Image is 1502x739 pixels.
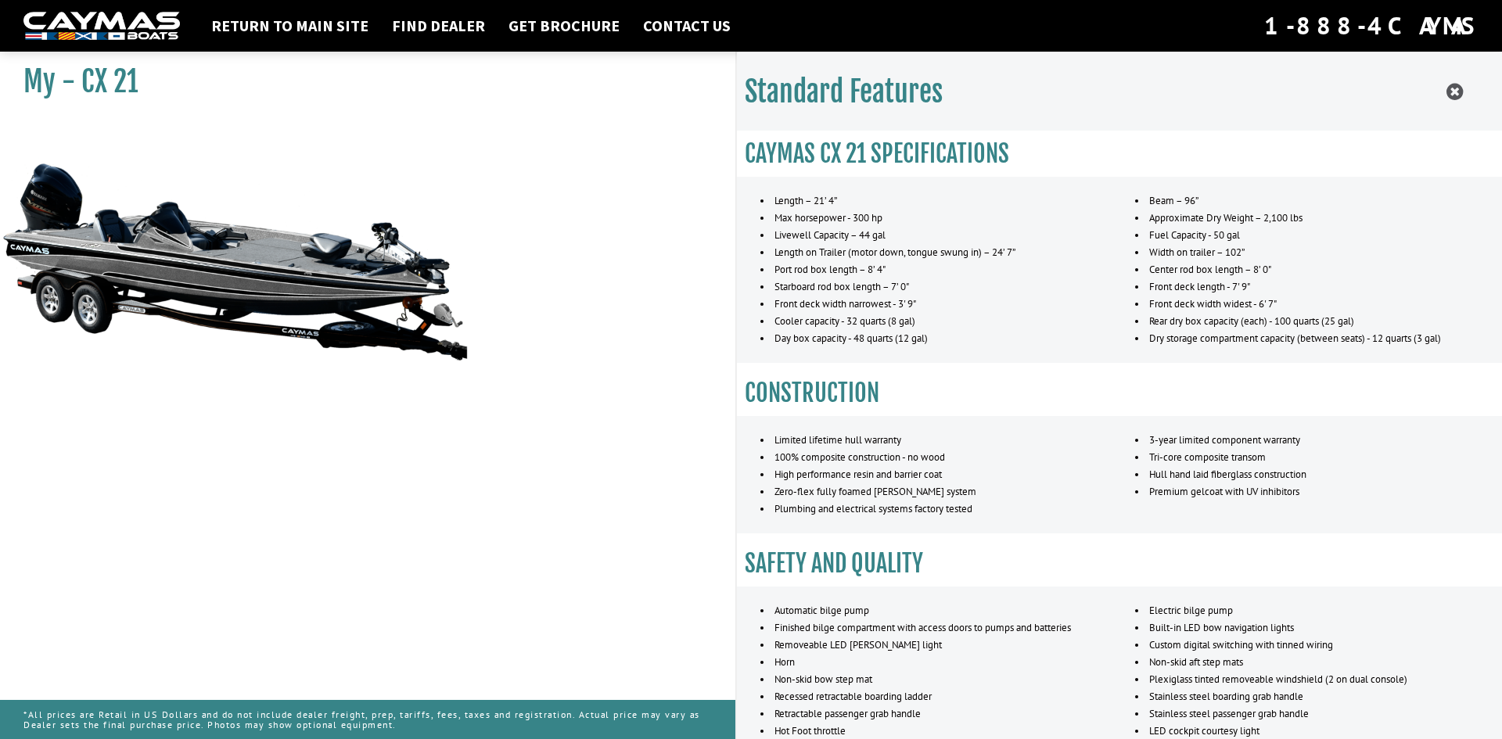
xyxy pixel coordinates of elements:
[1135,313,1479,330] li: Rear dry box capacity (each) - 100 quarts (25 gal)
[760,466,1104,483] li: High performance resin and barrier coat
[745,139,1494,168] h3: CAYMAS CX 21 SPECIFICATIONS
[635,16,738,36] a: Contact Us
[1135,278,1479,296] li: Front deck length - 7' 9"
[760,449,1104,466] li: 100% composite construction - no wood
[1135,602,1479,619] li: Electric bilge pump
[745,378,1494,407] h3: CONSTRUCTION
[1135,296,1479,313] li: Front deck width widest - 6' 7"
[760,654,1104,671] li: Horn
[760,330,1104,347] li: Day box capacity - 48 quarts (12 gal)
[1135,244,1479,261] li: Width on trailer – 102”
[760,227,1104,244] li: Livewell Capacity – 44 gal
[760,705,1104,723] li: Retractable passenger grab handle
[760,671,1104,688] li: Non-skid bow step mat
[760,296,1104,313] li: Front deck width narrowest - 3' 9"
[1135,261,1479,278] li: Center rod box length – 8’ 0"
[760,244,1104,261] li: Length on Trailer (motor down, tongue swung in) – 24’ 7”
[23,12,180,41] img: white-logo-c9c8dbefe5ff5ceceb0f0178aa75bf4bb51f6bca0971e226c86eb53dfe498488.png
[760,637,1104,654] li: Removeable LED [PERSON_NAME] light
[1135,192,1479,210] li: Beam – 96”
[760,210,1104,227] li: Max horsepower - 300 hp
[760,192,1104,210] li: Length – 21’ 4”
[384,16,493,36] a: Find Dealer
[1135,619,1479,637] li: Built-in LED bow navigation lights
[760,500,1104,518] li: Plumbing and electrical systems factory tested
[1135,671,1479,688] li: Plexiglass tinted removeable windshield (2 on dual console)
[1135,449,1479,466] li: Tri-core composite transom
[1135,330,1479,347] li: Dry storage compartment capacity (between seats) - 12 quarts (3 gal)
[1135,705,1479,723] li: Stainless steel passenger grab handle
[203,16,376,36] a: Return to main site
[760,313,1104,330] li: Cooler capacity - 32 quarts (8 gal)
[760,278,1104,296] li: Starboard rod box length – 7’ 0"
[1135,483,1479,500] li: Premium gelcoat with UV inhibitors
[1135,227,1479,244] li: Fuel Capacity - 50 gal
[760,619,1104,637] li: Finished bilge compartment with access doors to pumps and batteries
[1135,432,1479,449] li: 3-year limited component warranty
[1135,466,1479,483] li: Hull hand laid fiberglass construction
[760,602,1104,619] li: Automatic bilge pump
[501,16,627,36] a: Get Brochure
[23,701,712,737] p: *All prices are Retail in US Dollars and do not include dealer freight, prep, tariffs, fees, taxe...
[745,74,943,109] h2: Standard Features
[760,261,1104,278] li: Port rod box length – 8’ 4"
[1135,210,1479,227] li: Approximate Dry Weight – 2,100 lbs
[745,549,1494,578] h3: SAFETY AND QUALITY
[1135,637,1479,654] li: Custom digital switching with tinned wiring
[1264,9,1479,43] div: 1-888-4CAYMAS
[760,483,1104,500] li: Zero-flex fully foamed [PERSON_NAME] system
[1135,654,1479,671] li: Non-skid aft step mats
[23,64,696,99] h1: My - CX 21
[760,432,1104,449] li: Limited lifetime hull warranty
[760,688,1104,705] li: Recessed retractable boarding ladder
[1135,688,1479,705] li: Stainless steel boarding grab handle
